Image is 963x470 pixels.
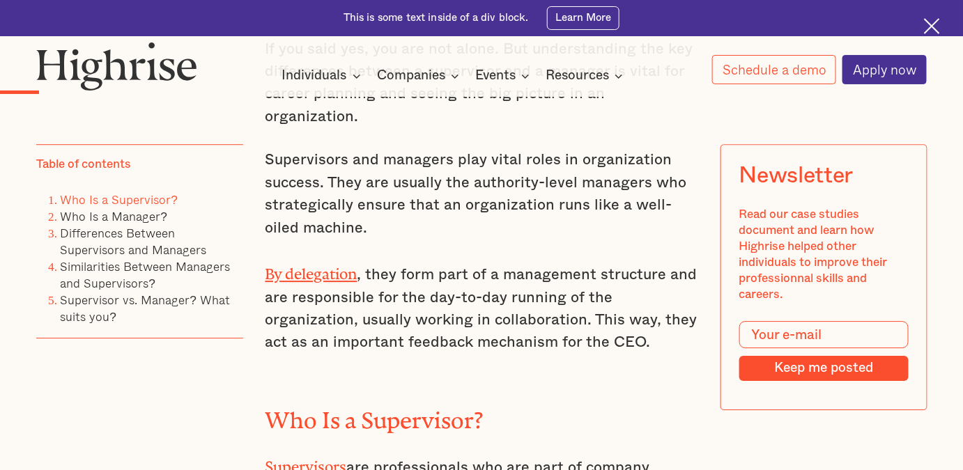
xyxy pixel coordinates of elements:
[265,265,357,275] a: By delegation
[475,68,534,84] div: Events
[739,321,908,381] form: Modal Form
[739,321,908,348] input: Your e-mail
[265,149,698,240] p: Supervisors and managers play vital roles in organization success. They are usually the authority...
[546,68,627,84] div: Resources
[282,68,365,84] div: Individuals
[60,290,230,326] a: Supervisor vs. Manager? What suits you?
[265,402,698,428] h2: Who Is a Supervisor?
[265,260,698,354] p: , they form part of a management structure and are responsible for the day-to-day running of the ...
[36,157,131,173] div: Table of contents
[36,42,197,91] img: Highrise logo
[475,68,516,84] div: Events
[924,18,940,34] img: Cross icon
[547,6,619,29] a: Learn More
[739,163,853,189] div: Newsletter
[377,68,463,84] div: Companies
[546,68,609,84] div: Resources
[60,257,230,292] a: Similarities Between Managers and Supervisors?
[282,68,347,84] div: Individuals
[739,356,908,381] input: Keep me posted
[739,207,908,304] div: Read our case studies document and learn how Highrise helped other individuals to improve their p...
[344,11,529,26] div: This is some text inside of a div block.
[712,55,836,84] a: Schedule a demo
[377,68,445,84] div: Companies
[60,207,167,226] a: Who Is a Manager?
[60,224,206,260] a: Differences Between Supervisors and Managers
[842,55,927,84] a: Apply now
[60,191,178,210] a: Who Is a Supervisor?
[265,458,347,468] a: Supervisors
